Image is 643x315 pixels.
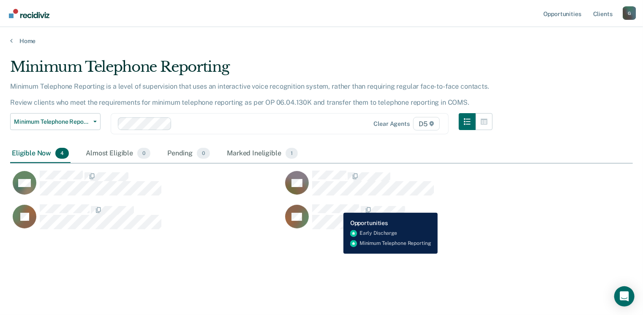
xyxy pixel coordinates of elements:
[413,117,440,130] span: D5
[9,9,49,18] img: Recidiviz
[623,6,636,20] button: Profile dropdown button
[10,58,493,82] div: Minimum Telephone Reporting
[14,118,90,125] span: Minimum Telephone Reporting
[10,82,489,106] p: Minimum Telephone Reporting is a level of supervision that uses an interactive voice recognition ...
[137,148,150,159] span: 0
[10,37,633,45] a: Home
[374,120,410,128] div: Clear agents
[166,144,212,163] div: Pending0
[197,148,210,159] span: 0
[55,148,69,159] span: 4
[286,148,298,159] span: 1
[10,113,101,130] button: Minimum Telephone Reporting
[623,6,636,20] div: G
[10,170,283,204] div: CaseloadOpportunityCell-0648220
[283,170,555,204] div: CaseloadOpportunityCell-0823144
[84,144,152,163] div: Almost Eligible0
[283,204,555,238] div: CaseloadOpportunityCell-0803658
[10,204,283,238] div: CaseloadOpportunityCell-0444185
[614,286,635,307] div: Open Intercom Messenger
[10,144,71,163] div: Eligible Now4
[225,144,300,163] div: Marked Ineligible1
